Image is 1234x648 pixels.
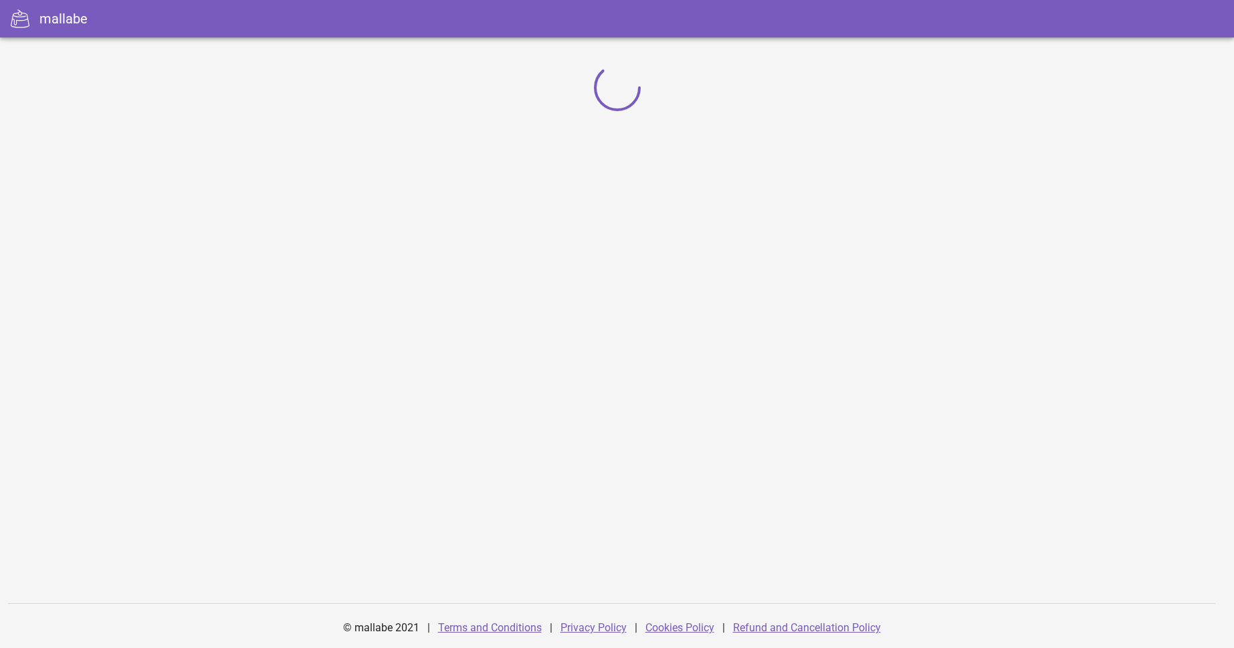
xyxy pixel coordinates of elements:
div: mallabe [39,9,88,29]
a: Terms and Conditions [438,621,542,634]
div: | [635,612,637,644]
div: | [427,612,430,644]
a: Refund and Cancellation Policy [733,621,881,634]
a: Cookies Policy [645,621,714,634]
div: | [722,612,725,644]
div: | [550,612,552,644]
div: © mallabe 2021 [335,612,427,644]
a: Privacy Policy [560,621,627,634]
